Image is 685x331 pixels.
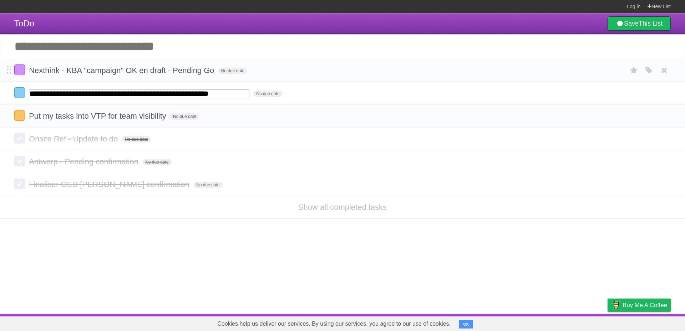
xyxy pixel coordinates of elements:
a: Privacy [598,316,617,329]
label: Done [14,133,25,144]
span: Put my tasks into VTP for team visibility [29,112,168,120]
a: Show all completed tasks [298,203,387,212]
a: Suggest a feature [626,316,671,329]
label: Star task [627,64,641,76]
span: ToDo [14,19,34,28]
a: About [513,316,528,329]
span: No due date [142,159,171,165]
span: Onsite Ref - Update to do [29,134,120,143]
span: Cookies help us deliver our services. By using our services, you agree to our use of cookies. [210,317,458,331]
span: No due date [193,182,222,188]
button: OK [459,320,473,329]
label: Done [14,64,25,75]
b: This List [639,20,663,27]
a: Terms [574,316,590,329]
a: SaveThis List [608,16,671,31]
label: Done [14,87,25,98]
label: Done [14,179,25,189]
span: Nexthink - KBA "campaign" OK en draft - Pending Go [29,66,216,75]
label: Done [14,110,25,121]
a: Developers [536,316,565,329]
span: No due date [170,113,199,120]
span: Buy me a coffee [623,299,667,311]
span: Finaliser GED [PERSON_NAME] confirmation [29,180,191,189]
span: Antwerp - Pending confirmation [29,157,140,166]
a: Buy me a coffee [608,299,671,312]
label: Done [14,156,25,166]
span: No due date [122,136,151,143]
span: No due date [253,90,282,97]
img: Buy me a coffee [611,299,621,311]
span: No due date [218,68,247,74]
